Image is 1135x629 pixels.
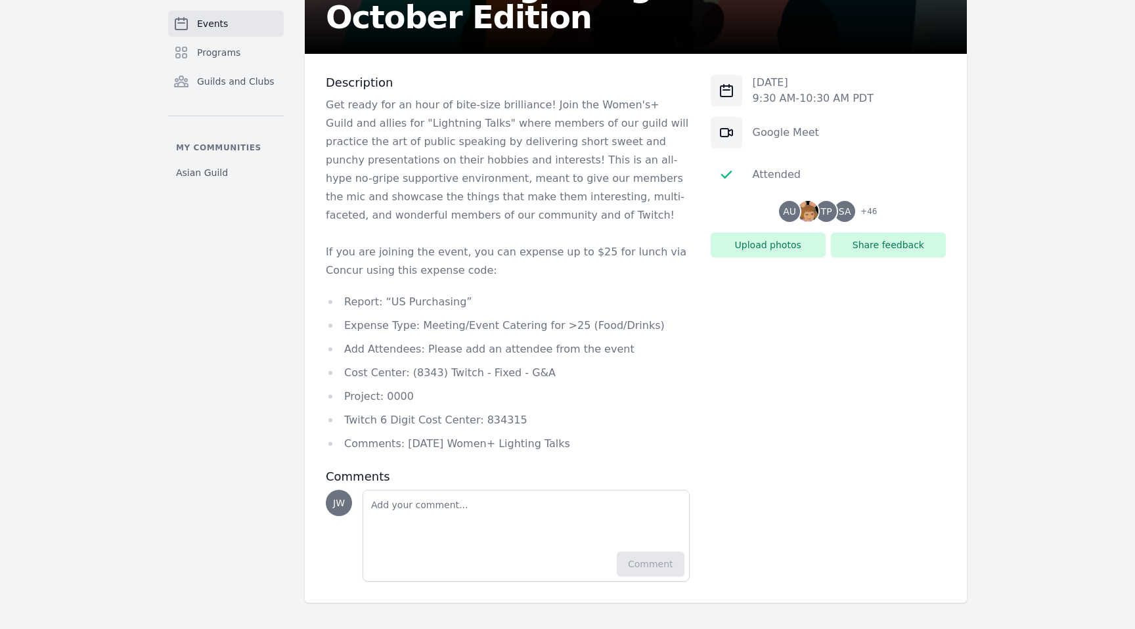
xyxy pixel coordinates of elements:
li: Comments: [DATE] Women+ Lighting Talks [326,435,690,453]
p: [DATE] [753,75,874,91]
button: Share feedback [831,232,946,257]
a: Guilds and Clubs [168,68,284,95]
a: Programs [168,39,284,66]
a: Google Meet [753,126,819,139]
span: + 46 [853,204,877,222]
button: Comment [617,552,684,576]
div: Attended [753,167,801,183]
span: Programs [197,46,240,59]
h3: Comments [326,469,690,485]
p: Get ready for an hour of bite-size brilliance! Join the Women's+ Guild and allies for "Lightning ... [326,96,690,225]
h3: Description [326,75,690,91]
p: If you are joining the event, you can expense up to $25 for lunch via Concur using this expense c... [326,243,690,280]
li: Cost Center: (8343) Twitch - Fixed - G&A [326,364,690,382]
a: Events [168,11,284,37]
span: JW [333,498,345,508]
span: Events [197,17,228,30]
li: Twitch 6 Digit Cost Center: 834315 [326,411,690,429]
li: Add Attendees: Please add an attendee from the event [326,340,690,358]
li: Expense Type: Meeting/Event Catering for >25 (Food/Drinks) [326,316,690,335]
button: Upload photos [711,232,826,257]
span: Asian Guild [176,166,228,179]
p: My communities [168,142,284,153]
li: Project: 0000 [326,387,690,406]
nav: Sidebar [168,11,284,184]
li: Report: “US Purchasing” [326,293,690,311]
a: Asian Guild [168,161,284,184]
p: 9:30 AM - 10:30 AM PDT [753,91,874,106]
span: AU [783,207,796,216]
span: TP [821,207,832,216]
span: SA [839,207,851,216]
span: Guilds and Clubs [197,75,275,88]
